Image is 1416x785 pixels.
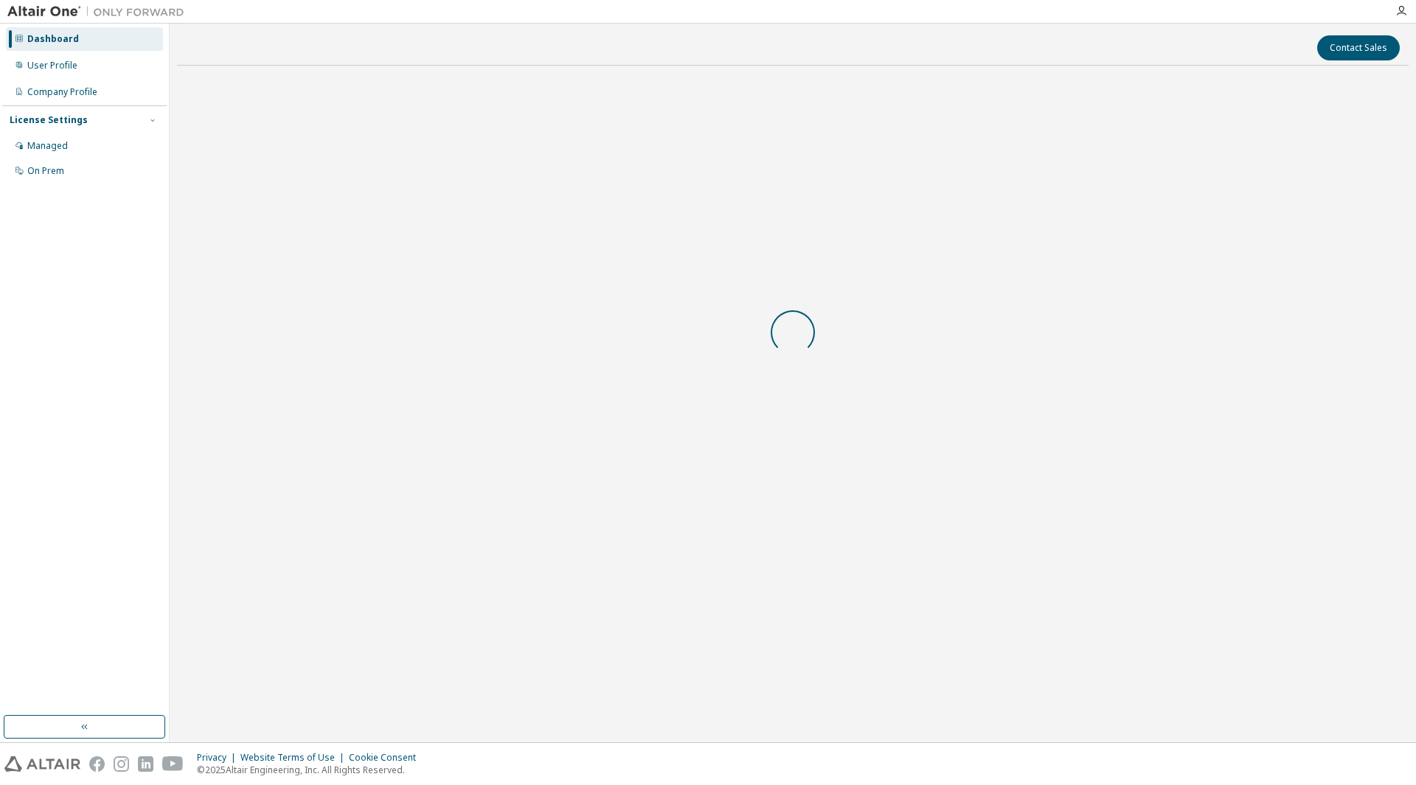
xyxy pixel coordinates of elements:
img: youtube.svg [162,756,184,772]
div: Website Terms of Use [240,752,349,764]
div: Privacy [197,752,240,764]
div: Managed [27,140,68,152]
p: © 2025 Altair Engineering, Inc. All Rights Reserved. [197,764,425,776]
img: instagram.svg [114,756,129,772]
div: License Settings [10,114,88,126]
div: User Profile [27,60,77,71]
img: altair_logo.svg [4,756,80,772]
button: Contact Sales [1317,35,1400,60]
img: Altair One [7,4,192,19]
div: Dashboard [27,33,79,45]
div: Cookie Consent [349,752,425,764]
div: On Prem [27,165,64,177]
img: linkedin.svg [138,756,153,772]
div: Company Profile [27,86,97,98]
img: facebook.svg [89,756,105,772]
